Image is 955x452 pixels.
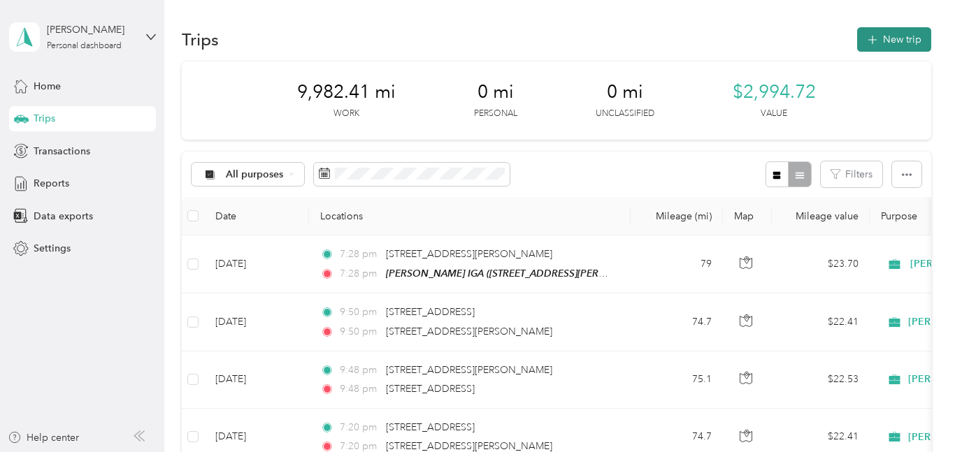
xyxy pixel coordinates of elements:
td: [DATE] [204,235,309,293]
span: Settings [34,241,71,256]
td: 79 [631,235,723,293]
td: [DATE] [204,351,309,409]
span: 7:20 pm [340,420,380,435]
span: [STREET_ADDRESS][PERSON_NAME] [386,248,552,260]
th: Mileage value [772,197,870,235]
th: Mileage (mi) [631,197,723,235]
td: $23.70 [772,235,870,293]
span: Trips [34,111,55,126]
span: [STREET_ADDRESS][PERSON_NAME] [386,364,552,376]
th: Locations [309,197,631,235]
th: Map [723,197,772,235]
span: Transactions [34,144,90,159]
span: 9:48 pm [340,363,380,378]
span: [STREET_ADDRESS] [386,421,475,433]
p: Unclassified [596,108,654,120]
span: [STREET_ADDRESS] [386,306,475,318]
span: [STREET_ADDRESS][PERSON_NAME] [386,440,552,452]
td: $22.41 [772,293,870,351]
span: 7:28 pm [340,247,380,262]
td: [DATE] [204,293,309,351]
div: Personal dashboard [47,42,122,50]
h1: Trips [182,32,219,47]
div: [PERSON_NAME] [47,22,134,37]
span: 7:28 pm [340,266,380,282]
span: 9,982.41 mi [297,81,396,103]
span: 9:50 pm [340,324,380,340]
td: 75.1 [631,351,723,409]
button: Help center [8,430,79,445]
td: $22.53 [772,351,870,409]
span: Home [34,79,61,94]
button: Filters [821,161,882,187]
button: New trip [857,27,931,52]
span: Data exports [34,209,93,224]
span: [PERSON_NAME] IGA ([STREET_ADDRESS][PERSON_NAME][PERSON_NAME]) [386,268,738,279]
span: Reports [34,176,69,191]
td: 74.7 [631,293,723,351]
iframe: Everlance-gr Chat Button Frame [877,374,955,452]
span: 0 mi [607,81,643,103]
span: $2,994.72 [733,81,816,103]
p: Value [761,108,787,120]
span: All purposes [226,170,284,180]
span: 0 mi [477,81,514,103]
span: 9:48 pm [340,381,380,397]
span: [STREET_ADDRESS][PERSON_NAME] [386,326,552,337]
p: Personal [474,108,517,120]
p: Work [333,108,359,120]
th: Date [204,197,309,235]
span: [STREET_ADDRESS] [386,383,475,395]
span: 9:50 pm [340,305,380,320]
